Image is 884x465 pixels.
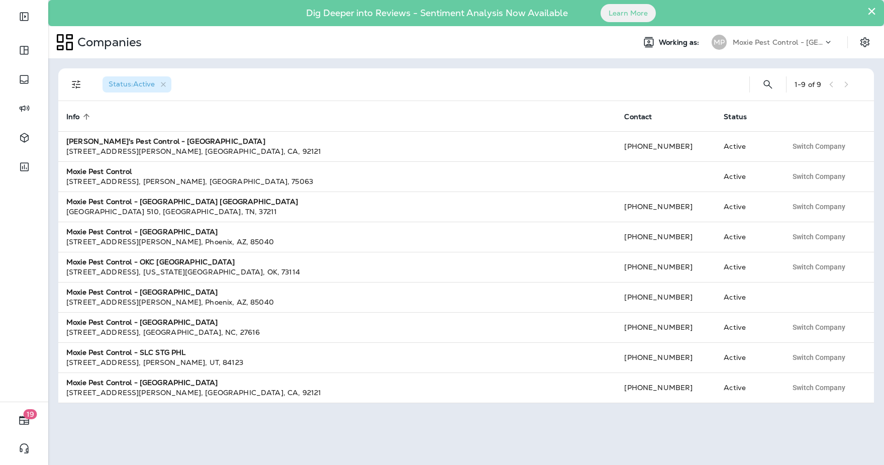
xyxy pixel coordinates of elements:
[66,318,218,327] strong: Moxie Pest Control - [GEOGRAPHIC_DATA]
[787,229,851,244] button: Switch Company
[716,373,779,403] td: Active
[10,410,38,430] button: 19
[716,161,779,192] td: Active
[787,380,851,395] button: Switch Company
[716,222,779,252] td: Active
[787,169,851,184] button: Switch Company
[624,113,652,121] span: Contact
[10,7,38,27] button: Expand Sidebar
[66,288,218,297] strong: Moxie Pest Control - [GEOGRAPHIC_DATA]
[73,35,142,50] p: Companies
[793,233,845,240] span: Switch Company
[716,312,779,342] td: Active
[793,384,845,391] span: Switch Company
[616,282,716,312] td: [PHONE_NUMBER]
[616,342,716,373] td: [PHONE_NUMBER]
[66,112,93,121] span: Info
[277,12,597,15] p: Dig Deeper into Reviews - Sentiment Analysis Now Available
[716,192,779,222] td: Active
[66,267,608,277] div: [STREET_ADDRESS] , [US_STATE][GEOGRAPHIC_DATA] , OK , 73114
[716,131,779,161] td: Active
[66,378,218,387] strong: Moxie Pest Control - [GEOGRAPHIC_DATA]
[793,173,845,180] span: Switch Company
[616,312,716,342] td: [PHONE_NUMBER]
[716,342,779,373] td: Active
[659,38,702,47] span: Working as:
[66,227,218,236] strong: Moxie Pest Control - [GEOGRAPHIC_DATA]
[724,113,747,121] span: Status
[103,76,171,92] div: Status:Active
[724,112,760,121] span: Status
[795,80,821,88] div: 1 - 9 of 9
[856,33,874,51] button: Settings
[66,113,80,121] span: Info
[793,263,845,270] span: Switch Company
[66,348,185,357] strong: Moxie Pest Control - SLC STG PHL
[716,252,779,282] td: Active
[758,74,778,95] button: Search Companies
[66,388,608,398] div: [STREET_ADDRESS][PERSON_NAME] , [GEOGRAPHIC_DATA] , CA , 92121
[66,146,608,156] div: [STREET_ADDRESS][PERSON_NAME] , [GEOGRAPHIC_DATA] , CA , 92121
[66,297,608,307] div: [STREET_ADDRESS][PERSON_NAME] , Phoenix , AZ , 85040
[716,282,779,312] td: Active
[787,139,851,154] button: Switch Company
[66,357,608,367] div: [STREET_ADDRESS] , [PERSON_NAME] , UT , 84123
[66,167,132,176] strong: Moxie Pest Control
[616,373,716,403] td: [PHONE_NUMBER]
[66,176,608,187] div: [STREET_ADDRESS] , [PERSON_NAME] , [GEOGRAPHIC_DATA] , 75063
[66,197,298,206] strong: Moxie Pest Control - [GEOGRAPHIC_DATA] [GEOGRAPHIC_DATA]
[793,354,845,361] span: Switch Company
[601,4,656,22] button: Learn More
[787,199,851,214] button: Switch Company
[109,79,155,88] span: Status : Active
[66,207,608,217] div: [GEOGRAPHIC_DATA] 510 , [GEOGRAPHIC_DATA] , TN , 37211
[787,320,851,335] button: Switch Company
[733,38,823,46] p: Moxie Pest Control - [GEOGRAPHIC_DATA]
[66,237,608,247] div: [STREET_ADDRESS][PERSON_NAME] , Phoenix , AZ , 85040
[24,409,37,419] span: 19
[66,327,608,337] div: [STREET_ADDRESS] , [GEOGRAPHIC_DATA] , NC , 27616
[787,350,851,365] button: Switch Company
[712,35,727,50] div: MP
[616,222,716,252] td: [PHONE_NUMBER]
[66,257,235,266] strong: Moxie Pest Control - OKC [GEOGRAPHIC_DATA]
[66,74,86,95] button: Filters
[867,3,876,19] button: Close
[787,259,851,274] button: Switch Company
[616,131,716,161] td: [PHONE_NUMBER]
[793,143,845,150] span: Switch Company
[616,252,716,282] td: [PHONE_NUMBER]
[624,112,665,121] span: Contact
[66,137,265,146] strong: [PERSON_NAME]'s Pest Control - [GEOGRAPHIC_DATA]
[793,203,845,210] span: Switch Company
[793,324,845,331] span: Switch Company
[616,192,716,222] td: [PHONE_NUMBER]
